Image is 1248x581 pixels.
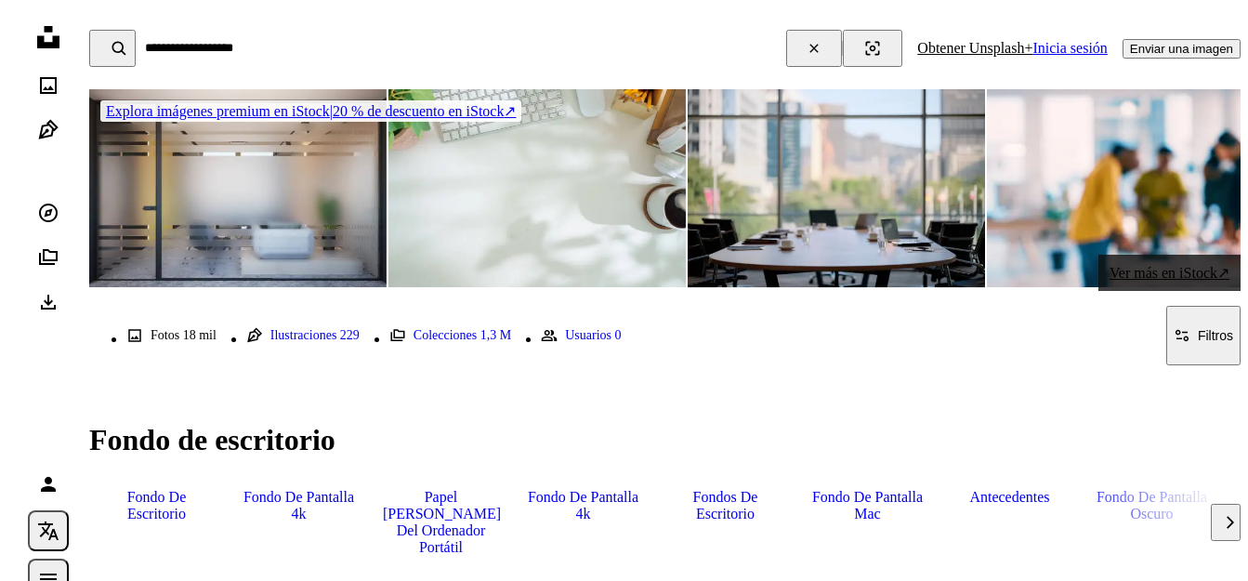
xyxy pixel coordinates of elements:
[516,480,650,532] a: Fondo de pantalla 4k
[688,89,985,287] img: Sillas, mesa y tecnología en la sala de juntas vacía de la oficina corporativa para reuniones con...
[89,89,532,133] a: Explora imágenes premium en iStock|20 % de descuento en iStock↗
[917,40,1032,57] a: Obtener Unsplash+
[106,103,333,119] span: Explora imágenes premium en iStock |
[374,480,508,565] a: papel [PERSON_NAME] del ordenador portátil
[340,328,360,343] span: 229
[389,306,511,365] a: Colecciones 1,3 M
[106,103,516,119] span: 20 % de descuento en iStock ↗
[1110,265,1229,281] span: Ver más en iStock ↗
[541,306,621,365] a: Usuarios 0
[30,466,67,503] a: Iniciar sesión / Registrarse
[30,239,67,276] a: Colecciones
[246,306,360,365] a: Ilustraciones 229
[89,480,224,532] a: Fondo de escritorio
[800,480,935,532] a: fondo de pantalla mac
[1098,255,1241,291] a: Ver más en iStock↗
[658,480,793,532] a: Fondos de escritorio
[89,30,902,67] form: Encuentra imágenes en todo el sitio
[480,328,511,343] span: 1,3 M
[614,328,621,343] span: 0
[1084,480,1219,532] a: fondo de pantalla oscuro
[30,194,67,231] a: Explorar
[89,89,387,287] img: Diseño de interiores. Imagen generada por computadora de la oficina. Vestíbulo de entrada. Visual...
[786,30,842,67] button: Borrar
[28,510,69,551] button: Idioma
[843,30,902,67] button: Búsqueda visual
[89,423,1241,457] h1: Fondo de escritorio
[231,480,366,532] a: fondo de pantalla 4k
[942,480,1077,515] a: antecedentes
[388,89,686,287] img: Escritorio de oficina blanco con vista superior con teclado, taza de café, auriculares y papelería.
[1032,40,1107,57] a: Inicia sesión
[30,67,67,104] a: Fotos
[30,19,67,59] a: Inicio — Unsplash
[1123,39,1241,59] button: Enviar una imagen
[1211,504,1241,541] button: desplazar lista a la derecha
[30,284,67,321] a: Historial de descargas
[30,112,67,149] a: Ilustraciones
[89,30,136,67] button: Buscar en Unsplash
[1166,306,1241,365] button: Filtros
